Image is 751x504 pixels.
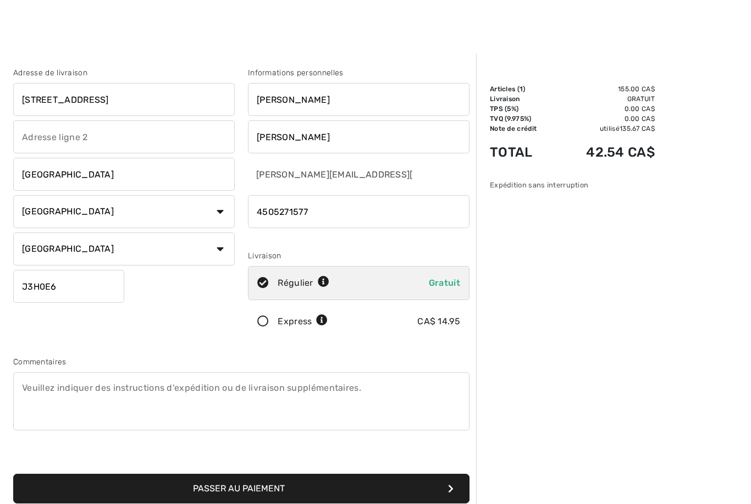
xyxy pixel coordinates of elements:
input: Nom de famille [248,120,470,153]
div: CA$ 14.95 [417,315,460,328]
input: Prénom [248,83,470,116]
td: Livraison [490,94,557,104]
div: Informations personnelles [248,67,470,79]
span: Gratuit [429,278,460,288]
input: Adresse ligne 1 [13,83,235,116]
input: Courriel [248,158,414,191]
button: Passer au paiement [13,474,470,503]
td: utilisé [557,124,655,134]
input: Téléphone portable [248,195,470,228]
div: Commentaires [13,356,470,368]
div: Expédition sans interruption [490,180,655,190]
td: TPS (5%) [490,104,557,114]
td: TVQ (9.975%) [490,114,557,124]
div: Adresse de livraison [13,67,235,79]
input: Ville [13,158,235,191]
td: Gratuit [557,94,655,104]
td: 42.54 CA$ [557,134,655,171]
div: Livraison [248,250,470,262]
div: Régulier [278,276,329,290]
input: Code Postal [13,270,124,303]
td: 155.00 CA$ [557,84,655,94]
td: Total [490,134,557,171]
span: 135.67 CA$ [620,125,655,132]
td: Articles ( ) [490,84,557,94]
td: 0.00 CA$ [557,104,655,114]
td: 0.00 CA$ [557,114,655,124]
div: Express [278,315,328,328]
input: Adresse ligne 2 [13,120,235,153]
span: 1 [520,85,523,93]
td: Note de crédit [490,124,557,134]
